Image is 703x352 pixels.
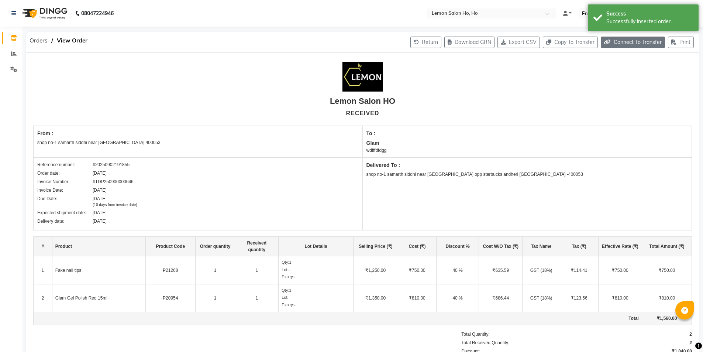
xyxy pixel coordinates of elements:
td: GST (18%) [523,256,560,284]
button: Connect To Transfer [601,37,665,48]
th: Tax (₹) [560,237,598,256]
div: Success [606,10,693,18]
div: Delivery date: [37,218,93,225]
span: Orders [26,34,51,47]
td: 1 [34,256,52,284]
th: Effective Rate (₹) [598,237,642,256]
td: ₹1,350.00 [353,284,398,312]
td: 2 [34,284,52,312]
div: (10 days from invoice date) [93,202,137,208]
div: RECEIVED [346,109,379,118]
div: Total Received Quantity: [461,339,509,346]
div: Total Quantity: [461,331,490,338]
div: Invoice Number: [37,178,93,185]
th: Product Code [145,237,195,256]
div: Delivered To : [366,161,688,169]
td: ₹686.44 [479,284,523,312]
button: Return [410,37,441,48]
div: Successfully inserted order. [606,18,693,25]
td: 40 % [436,284,479,312]
img: Company Logo [342,62,383,91]
td: P20954 [145,284,195,312]
span: View Order [53,34,91,47]
td: ₹750.00 [598,256,642,284]
span: Expiry: [282,303,294,307]
div: 2 [689,331,692,338]
td: Fake nail tips [52,256,145,284]
td: ₹810.00 [642,284,692,312]
div: shop no-1 samarth siddhi near [GEOGRAPHIC_DATA] 400053 [37,139,359,146]
div: - [282,274,350,280]
div: 1 [282,259,350,266]
th: Total Amount (₹) [642,237,692,256]
th: Tax Name [523,237,560,256]
th: Cost W/O Tax (₹) [479,237,523,256]
div: Due Date: [37,195,93,208]
th: Lot Details [279,237,354,256]
span: Lot: [282,295,288,300]
th: Cost (₹) [398,237,436,256]
button: Print [668,37,694,48]
td: 40 % [436,256,479,284]
th: Order quantity [195,237,235,256]
div: - [282,267,350,273]
td: 1 [235,256,279,284]
td: Glam Gel Polish Red 15ml [52,284,145,312]
div: - [282,302,350,308]
th: Selling Price (₹) [353,237,398,256]
td: ₹750.00 [398,256,436,284]
div: Invoice Date: [37,187,93,194]
div: #20250902191855 [93,161,130,168]
th: # [34,237,52,256]
div: [DATE] [93,209,107,216]
div: Order date: [37,170,93,177]
th: Product [52,237,145,256]
div: Expected shipment date: [37,209,93,216]
div: Glam [366,139,688,147]
td: 1 [235,284,279,312]
div: [DATE] [93,195,137,208]
td: Total [34,312,642,325]
div: Lemon Salon HO [330,95,395,107]
td: ₹635.59 [479,256,523,284]
div: - [282,294,350,301]
td: ₹1,560.00 [642,312,692,325]
th: Discount % [436,237,479,256]
td: ₹114.41 [560,256,598,284]
button: Download GRN [444,37,494,48]
div: 2 [689,339,692,346]
td: ₹810.00 [398,284,436,312]
button: Export CSV [497,37,540,48]
td: ₹750.00 [642,256,692,284]
th: Received quantity [235,237,279,256]
div: #TDP250900000646 [93,178,134,185]
td: P21268 [145,256,195,284]
span: Qty: [282,288,289,293]
td: GST (18%) [523,284,560,312]
span: Expiry: [282,274,294,279]
button: Copy To Transfer [543,37,598,48]
td: ₹123.56 [560,284,598,312]
div: To : [366,130,688,137]
span: Qty: [282,260,289,264]
img: logo [19,3,69,24]
div: shop no-1 samarth siddhi near [GEOGRAPHIC_DATA] opp starbucks andheri [GEOGRAPHIC_DATA] -400053 [366,171,688,178]
td: 1 [195,256,235,284]
b: 08047224946 [81,3,114,24]
div: wdfffdfdgg [366,147,688,154]
div: [DATE] [93,218,107,225]
div: Reference number: [37,161,93,168]
td: ₹810.00 [598,284,642,312]
div: 1 [282,287,350,294]
div: [DATE] [93,187,107,194]
span: Lot: [282,267,288,272]
td: ₹1,250.00 [353,256,398,284]
div: From : [37,130,359,137]
div: [DATE] [93,170,107,177]
td: 1 [195,284,235,312]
